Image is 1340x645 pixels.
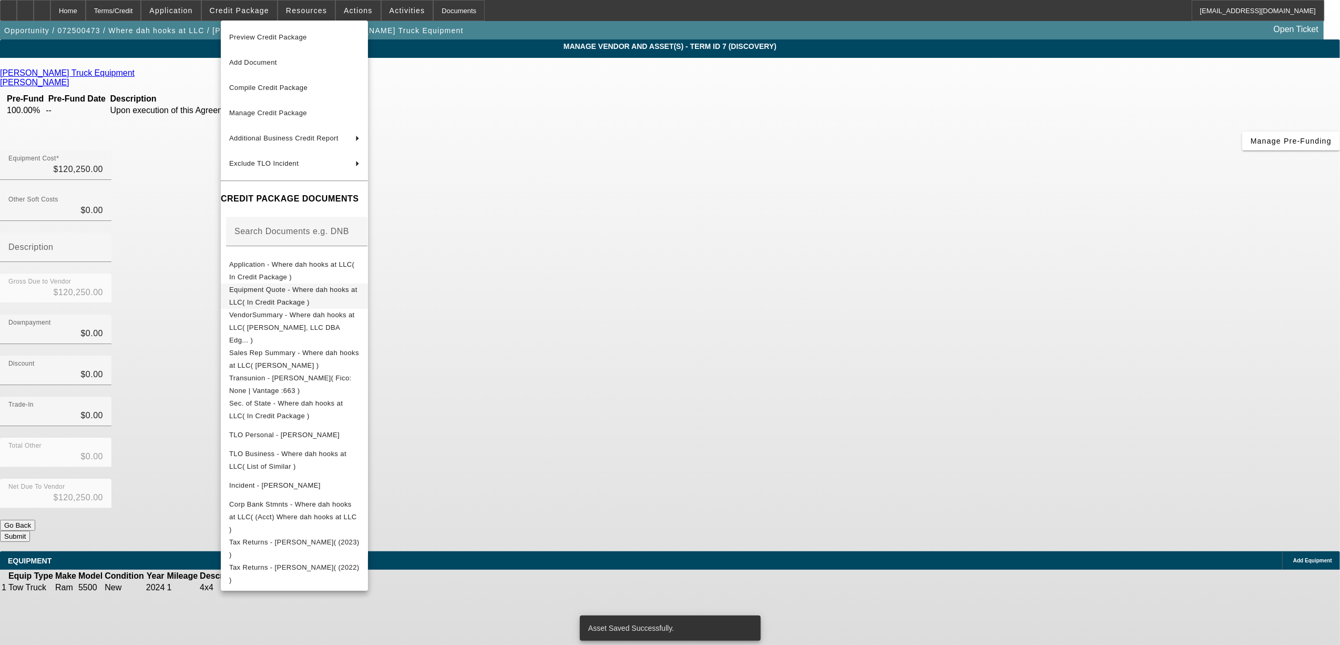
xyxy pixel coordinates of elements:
button: Transunion - Duncan, Blake( Fico: None | Vantage :663 ) [221,371,368,397]
button: Tax Returns - Duncan, Blake( (2022) ) [221,561,368,586]
button: Sales Rep Summary - Where dah hooks at LLC( Lionello, Nick ) [221,346,368,371]
span: Tax Returns - [PERSON_NAME]( (2022) ) [229,563,360,583]
button: Equipment Quote - Where dah hooks at LLC( In Credit Package ) [221,283,368,308]
span: Exclude TLO Incident [229,159,299,167]
span: TLO Personal - [PERSON_NAME] [229,430,340,438]
span: Corp Bank Stmnts - Where dah hooks at LLC( (Acct) Where dah hooks at LLC ) [229,500,357,533]
button: Corp Bank Stmnts - Where dah hooks at LLC( (Acct) Where dah hooks at LLC ) [221,498,368,536]
span: Incident - [PERSON_NAME] [229,481,321,489]
span: Additional Business Credit Report [229,134,339,142]
span: Preview Credit Package [229,33,307,41]
button: Application - Where dah hooks at LLC( In Credit Package ) [221,258,368,283]
span: Tax Returns - [PERSON_NAME]( (2023) ) [229,538,360,558]
h4: CREDIT PACKAGE DOCUMENTS [221,193,368,205]
span: Sales Rep Summary - Where dah hooks at LLC( [PERSON_NAME] ) [229,348,359,369]
span: Sec. of State - Where dah hooks at LLC( In Credit Package ) [229,399,343,419]
span: TLO Business - Where dah hooks at LLC( List of Similar ) [229,449,346,470]
span: Application - Where dah hooks at LLC( In Credit Package ) [229,260,354,280]
span: VendorSummary - Where dah hooks at LLC( [PERSON_NAME], LLC DBA Edg... ) [229,310,355,344]
span: Manage Credit Package [229,109,307,117]
button: Incident - Duncan, Blake [221,472,368,498]
button: Sec. of State - Where dah hooks at LLC( In Credit Package ) [221,397,368,422]
span: Equipment Quote - Where dah hooks at LLC( In Credit Package ) [229,285,357,306]
mat-label: Search Documents e.g. DNB [234,226,349,235]
span: Add Document [229,58,277,66]
span: Transunion - [PERSON_NAME]( Fico: None | Vantage :663 ) [229,374,352,394]
span: Compile Credit Package [229,84,308,92]
button: VendorSummary - Where dah hooks at LLC( Ewing Bouressa, LLC DBA Edg... ) [221,308,368,346]
button: Tax Returns - Duncan, Blake( (2023) ) [221,536,368,561]
button: TLO Business - Where dah hooks at LLC( List of Similar ) [221,447,368,472]
button: TLO Personal - Duncan, Blake [221,422,368,447]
